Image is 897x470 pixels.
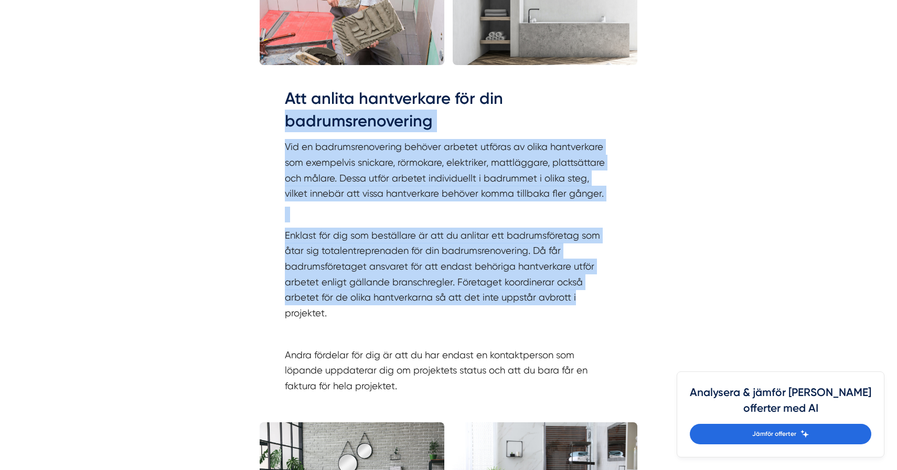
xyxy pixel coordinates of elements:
[285,87,612,140] h2: Att anlita hantverkare för din badrumsrenovering
[285,139,612,201] p: Vid en badrumsrenovering behöver arbetet utföras av olika hantverkare som exempelvis snickare, rö...
[285,228,612,321] p: Enklast för dig som beställare är att du anlitar ett badrumsföretag som åtar sig totalentreprenad...
[690,424,871,444] a: Jämför offerter
[285,347,612,394] p: Andra fördelar för dig är att du har endast en kontaktperson som löpande uppdaterar dig om projek...
[690,384,871,424] h4: Analysera & jämför [PERSON_NAME] offerter med AI
[752,429,796,439] span: Jämför offerter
